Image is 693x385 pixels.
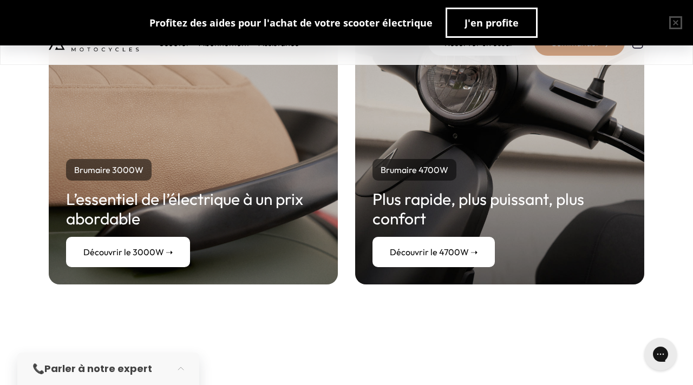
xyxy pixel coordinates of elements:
a: Découvrir le 4700W ➝ [372,237,495,267]
h2: L’essentiel de l’électrique à un prix abordable [66,189,321,228]
h2: Plus rapide, plus puissant, plus confort [372,189,627,228]
iframe: Gorgias live chat messenger [639,334,682,374]
a: Découvrir le 3000W ➝ [66,237,190,267]
p: Brumaire 4700W [372,159,456,181]
p: Brumaire 3000W [66,159,152,181]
